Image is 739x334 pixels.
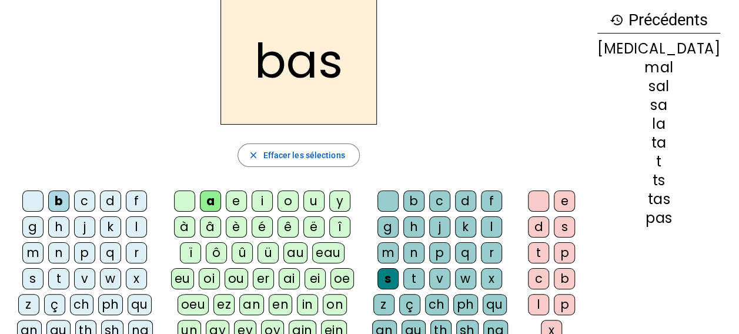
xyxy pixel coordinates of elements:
div: z [18,294,39,315]
div: k [455,216,476,238]
mat-icon: close [248,150,258,161]
div: ç [399,294,420,315]
div: ph [453,294,478,315]
div: x [126,268,147,289]
div: l [528,294,549,315]
div: ta [597,136,720,150]
div: oeu [178,294,209,315]
div: en [269,294,292,315]
h3: Précédents [597,7,720,34]
div: p [74,242,95,263]
div: y [329,191,350,212]
div: ch [70,294,93,315]
div: ez [213,294,235,315]
div: s [377,268,399,289]
div: x [481,268,502,289]
div: n [48,242,69,263]
div: sal [597,79,720,93]
div: an [239,294,264,315]
button: Effacer les sélections [238,143,359,167]
div: ch [425,294,449,315]
div: tas [597,192,720,206]
div: f [481,191,502,212]
div: eu [171,268,194,289]
div: w [100,268,121,289]
div: q [100,242,121,263]
div: pas [597,211,720,225]
div: d [528,216,549,238]
div: q [455,242,476,263]
div: ê [277,216,299,238]
div: h [48,216,69,238]
div: ai [279,268,300,289]
div: o [277,191,299,212]
div: â [200,216,221,238]
div: î [329,216,350,238]
div: mal [597,61,720,75]
div: k [100,216,121,238]
div: qu [483,294,507,315]
div: r [481,242,502,263]
div: ï [180,242,201,263]
div: e [226,191,247,212]
mat-icon: history [610,13,624,27]
div: v [429,268,450,289]
div: h [403,216,424,238]
div: ts [597,173,720,188]
div: à [174,216,195,238]
div: a [200,191,221,212]
div: oi [199,268,220,289]
div: la [597,117,720,131]
div: u [303,191,325,212]
div: t [403,268,424,289]
div: b [403,191,424,212]
div: ou [225,268,248,289]
div: l [126,216,147,238]
div: p [554,242,575,263]
div: c [528,268,549,289]
div: r [126,242,147,263]
div: z [373,294,394,315]
div: é [252,216,273,238]
div: b [554,268,575,289]
div: v [74,268,95,289]
div: t [597,155,720,169]
div: t [48,268,69,289]
div: n [403,242,424,263]
div: b [48,191,69,212]
div: s [22,268,44,289]
div: è [226,216,247,238]
div: ç [44,294,65,315]
div: j [429,216,450,238]
div: g [377,216,399,238]
div: û [232,242,253,263]
div: f [126,191,147,212]
div: w [455,268,476,289]
div: ô [206,242,227,263]
div: g [22,216,44,238]
div: au [283,242,307,263]
span: Effacer les sélections [263,148,345,162]
div: i [252,191,273,212]
div: p [429,242,450,263]
div: on [323,294,347,315]
div: d [455,191,476,212]
div: c [74,191,95,212]
div: ü [258,242,279,263]
div: j [74,216,95,238]
div: d [100,191,121,212]
div: oe [330,268,354,289]
div: in [297,294,318,315]
div: sa [597,98,720,112]
div: m [377,242,399,263]
div: ei [305,268,326,289]
div: eau [312,242,345,263]
div: p [554,294,575,315]
div: er [253,268,274,289]
div: e [554,191,575,212]
div: s [554,216,575,238]
div: [MEDICAL_DATA] [597,42,720,56]
div: ph [98,294,123,315]
div: qu [128,294,152,315]
div: ë [303,216,325,238]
